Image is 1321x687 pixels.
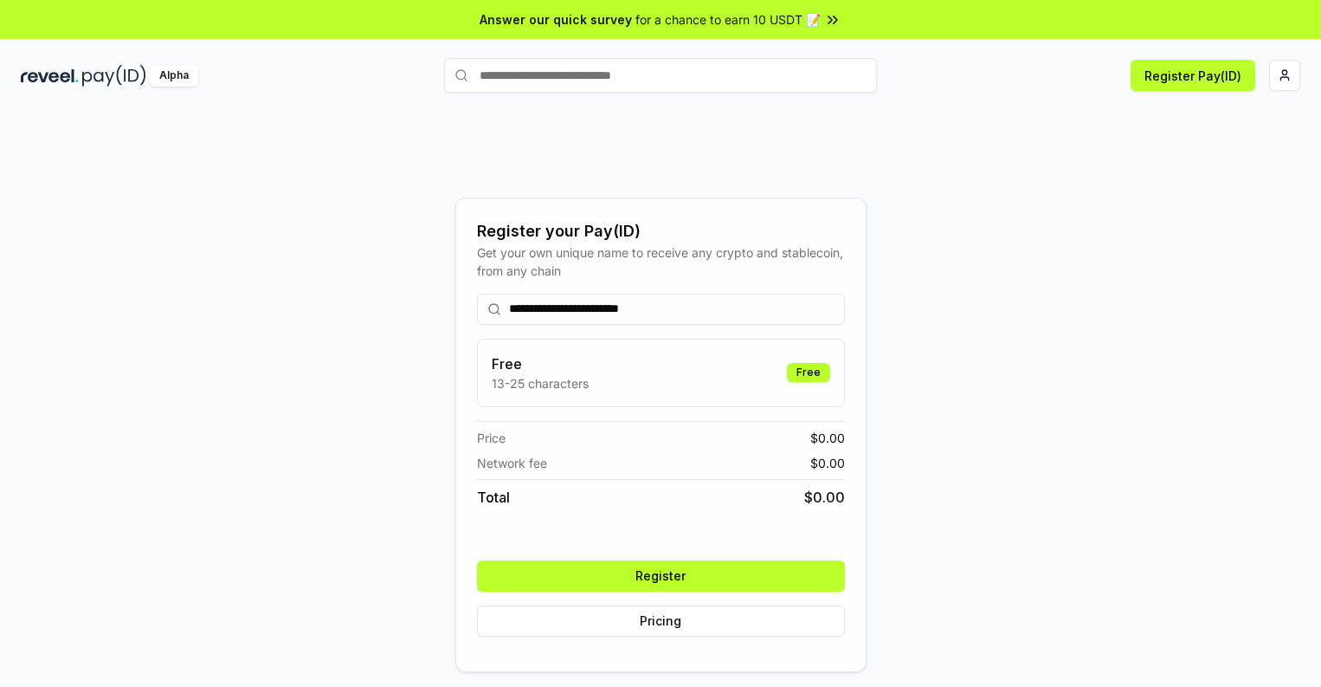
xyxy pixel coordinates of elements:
[477,243,845,280] div: Get your own unique name to receive any crypto and stablecoin, from any chain
[492,374,589,392] p: 13-25 characters
[21,65,79,87] img: reveel_dark
[82,65,146,87] img: pay_id
[492,353,589,374] h3: Free
[810,429,845,447] span: $ 0.00
[477,219,845,243] div: Register your Pay(ID)
[810,454,845,472] span: $ 0.00
[477,606,845,637] button: Pricing
[1131,60,1255,91] button: Register Pay(ID)
[480,10,632,29] span: Answer our quick survey
[477,454,547,472] span: Network fee
[787,363,830,382] div: Free
[150,65,198,87] div: Alpha
[477,487,510,508] span: Total
[635,10,821,29] span: for a chance to earn 10 USDT 📝
[804,487,845,508] span: $ 0.00
[477,429,506,447] span: Price
[477,561,845,592] button: Register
